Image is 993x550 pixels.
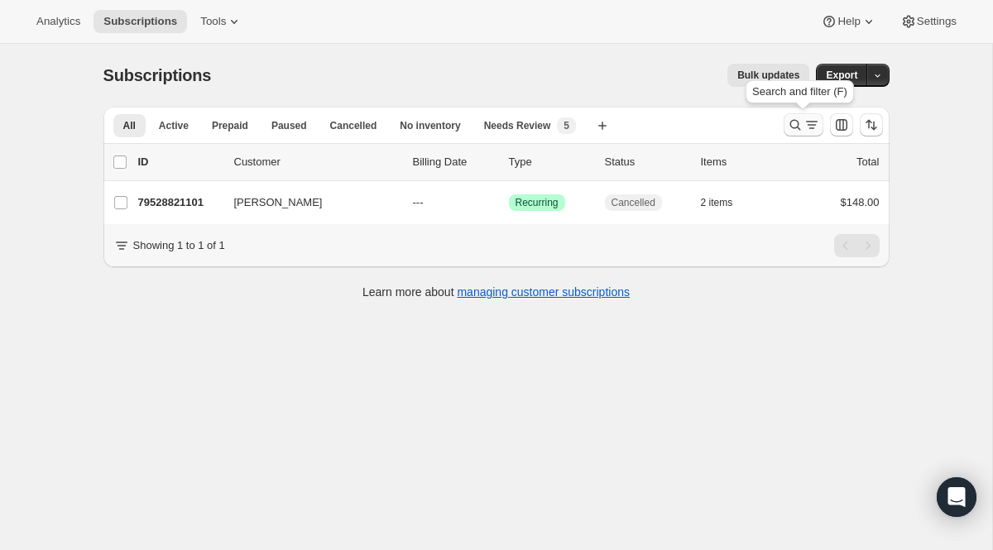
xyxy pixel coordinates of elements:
div: Open Intercom Messenger [937,477,976,517]
span: --- [413,196,424,208]
div: IDCustomerBilling DateTypeStatusItemsTotal [138,154,880,170]
button: Sort the results [860,113,883,136]
p: Total [856,154,879,170]
span: Prepaid [212,119,248,132]
p: ID [138,154,221,170]
nav: Pagination [834,234,880,257]
span: Recurring [516,196,559,209]
span: All [123,119,136,132]
p: Billing Date [413,154,496,170]
span: Subscriptions [103,66,212,84]
button: [PERSON_NAME] [224,189,390,216]
button: 2 items [701,191,751,214]
span: Subscriptions [103,15,177,28]
p: Status [605,154,688,170]
button: Analytics [26,10,90,33]
p: Learn more about [362,284,630,300]
span: [PERSON_NAME] [234,194,323,211]
span: 5 [564,119,569,132]
button: Search and filter results [784,113,823,136]
div: Items [701,154,784,170]
button: Customize table column order and visibility [830,113,853,136]
span: Tools [200,15,226,28]
span: No inventory [400,119,460,132]
span: Help [837,15,860,28]
span: Analytics [36,15,80,28]
button: Bulk updates [727,64,809,87]
span: Paused [271,119,307,132]
p: 79528821101 [138,194,221,211]
button: Settings [890,10,967,33]
span: Cancelled [330,119,377,132]
a: managing customer subscriptions [457,285,630,299]
button: Export [816,64,867,87]
span: Cancelled [612,196,655,209]
button: Create new view [589,114,616,137]
p: Showing 1 to 1 of 1 [133,237,225,254]
div: 79528821101[PERSON_NAME]---SuccessRecurringCancelled2 items$148.00 [138,191,880,214]
span: Active [159,119,189,132]
div: Type [509,154,592,170]
span: Needs Review [484,119,551,132]
p: Customer [234,154,400,170]
span: Export [826,69,857,82]
span: Settings [917,15,957,28]
button: Help [811,10,886,33]
button: Subscriptions [94,10,187,33]
span: 2 items [701,196,733,209]
span: Bulk updates [737,69,799,82]
button: Tools [190,10,252,33]
span: $148.00 [841,196,880,208]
